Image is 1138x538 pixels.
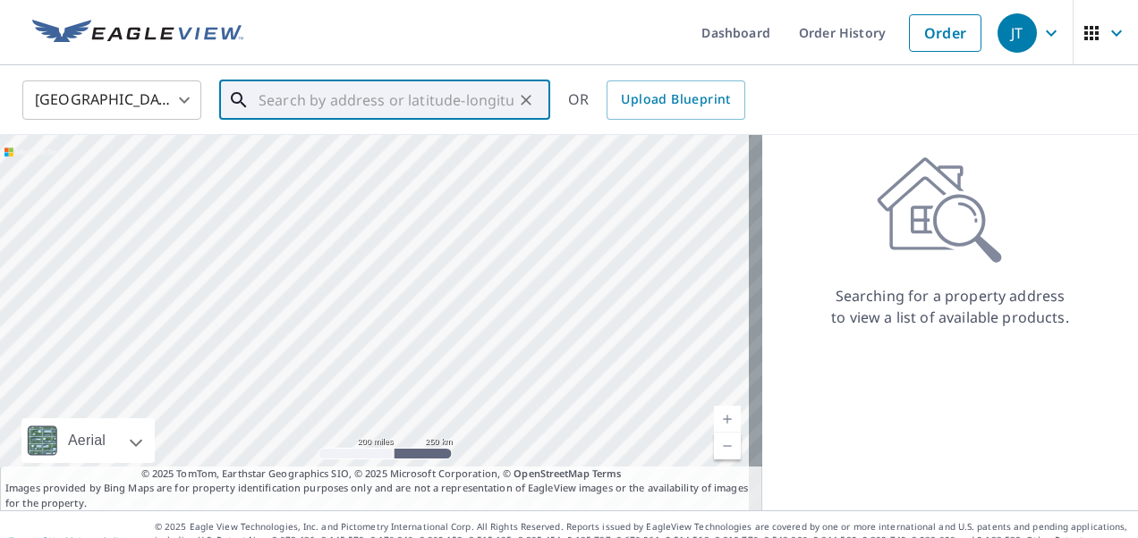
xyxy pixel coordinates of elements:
a: OpenStreetMap [514,467,589,480]
button: Clear [514,88,539,113]
div: Aerial [63,418,111,463]
div: OR [568,80,745,120]
a: Upload Blueprint [607,80,744,120]
div: [GEOGRAPHIC_DATA] [22,75,201,125]
a: Terms [592,467,622,480]
div: JT [998,13,1037,53]
span: © 2025 TomTom, Earthstar Geographics SIO, © 2025 Microsoft Corporation, © [141,467,622,482]
a: Current Level 5, Zoom In [714,406,741,433]
a: Current Level 5, Zoom Out [714,433,741,459]
p: Searching for a property address to view a list of available products. [830,285,1070,328]
span: Upload Blueprint [621,88,730,111]
a: Order [909,14,981,52]
input: Search by address or latitude-longitude [259,75,514,125]
div: Aerial [21,418,155,463]
img: EV Logo [32,20,243,46]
